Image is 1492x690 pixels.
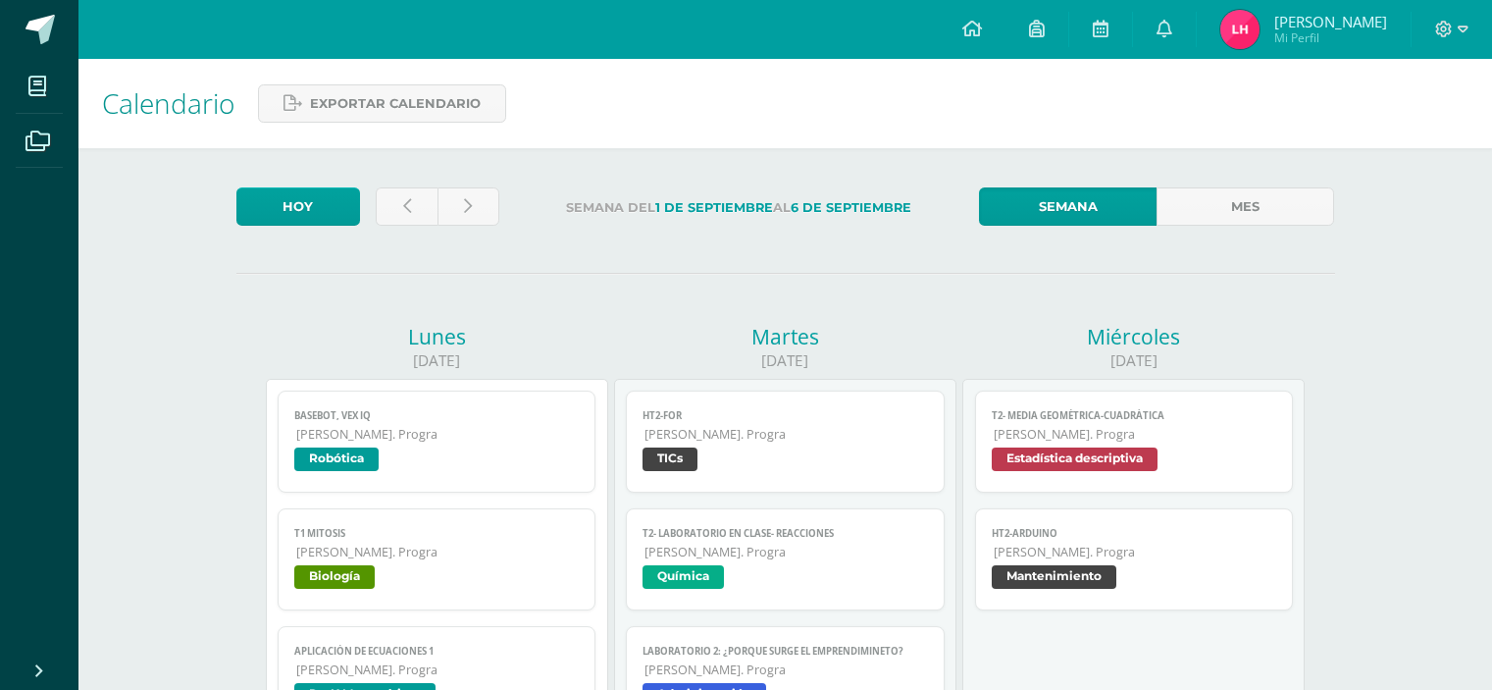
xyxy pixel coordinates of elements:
label: Semana del al [515,187,963,228]
a: T2- Media Geométrica-Cuadrática[PERSON_NAME]. PrograEstadística descriptiva [975,391,1294,493]
span: Química [643,565,724,589]
div: Martes [614,323,956,350]
span: Estadística descriptiva [992,448,1158,471]
a: T1 Mitosis[PERSON_NAME]. PrograBiología [278,508,596,610]
span: [PERSON_NAME]. Progra [644,544,928,560]
span: LABORATORIO 2: ¿Porque surge el emprendimineto? [643,645,928,658]
span: [PERSON_NAME]. Progra [296,544,580,560]
div: Lunes [266,323,608,350]
span: [PERSON_NAME]. Progra [994,426,1277,443]
a: Semana [979,187,1157,226]
span: T2- Laboratorio en clase- reacciones [643,527,928,540]
span: [PERSON_NAME] [1274,12,1387,31]
a: Basebot, Vex IQ[PERSON_NAME]. PrograRobótica [278,391,596,493]
a: Hoy [236,187,360,226]
span: [PERSON_NAME]. Progra [644,426,928,443]
a: HT2-Arduino[PERSON_NAME]. PrograMantenimiento [975,508,1294,610]
span: Mi Perfil [1274,29,1387,46]
span: Biología [294,565,375,589]
a: T2- Laboratorio en clase- reacciones[PERSON_NAME]. PrograQuímica [626,508,945,610]
span: [PERSON_NAME]. Progra [994,544,1277,560]
span: HT2-FOR [643,409,928,422]
a: HT2-FOR[PERSON_NAME]. PrograTICs [626,391,945,493]
span: Basebot, Vex IQ [294,409,580,422]
span: Exportar calendario [310,85,481,122]
div: [DATE] [962,350,1305,371]
span: Calendario [102,84,234,122]
span: [PERSON_NAME]. Progra [296,662,580,678]
img: d0dbf126e2d93b89629ca80448af7d1a.png [1220,10,1260,49]
div: [DATE] [266,350,608,371]
strong: 1 de Septiembre [655,200,773,215]
span: HT2-Arduino [992,527,1277,540]
span: [PERSON_NAME]. Progra [296,426,580,443]
div: Miércoles [962,323,1305,350]
span: [PERSON_NAME]. Progra [644,662,928,678]
span: T2- Media Geométrica-Cuadrática [992,409,1277,422]
span: T1 Mitosis [294,527,580,540]
span: Robótica [294,448,379,471]
strong: 6 de Septiembre [791,200,911,215]
div: [DATE] [614,350,956,371]
a: Exportar calendario [258,84,506,123]
a: Mes [1157,187,1334,226]
span: Mantenimiento [992,565,1116,589]
span: Aplicación de ecuaciones 1 [294,645,580,658]
span: TICs [643,448,697,471]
